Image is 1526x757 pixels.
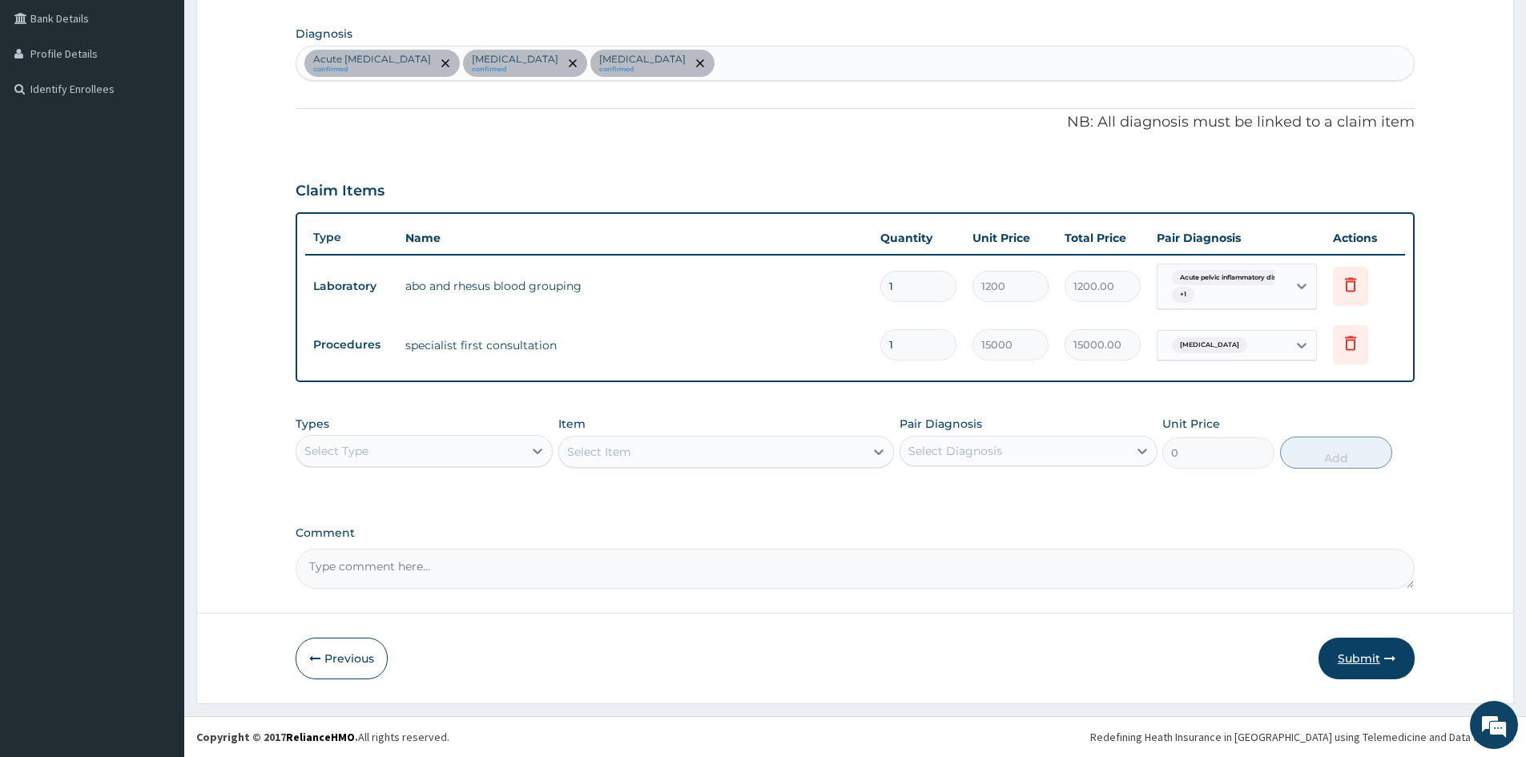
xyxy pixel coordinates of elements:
[296,183,385,200] h3: Claim Items
[313,53,431,66] p: Acute [MEDICAL_DATA]
[184,716,1526,757] footer: All rights reserved.
[964,222,1057,254] th: Unit Price
[1172,270,1293,286] span: Acute pelvic inflammatory dise...
[313,66,431,74] small: confirmed
[296,526,1415,540] label: Comment
[558,416,586,432] label: Item
[286,730,355,744] a: RelianceHMO
[1057,222,1149,254] th: Total Price
[296,417,329,431] label: Types
[397,270,872,302] td: abo and rhesus blood grouping
[1149,222,1325,254] th: Pair Diagnosis
[8,437,305,493] textarea: Type your message and hit 'Enter'
[1162,416,1220,432] label: Unit Price
[83,90,269,111] div: Chat with us now
[397,329,872,361] td: specialist first consultation
[1280,437,1392,469] button: Add
[438,56,453,70] span: remove selection option
[296,26,352,42] label: Diagnosis
[1172,337,1247,353] span: [MEDICAL_DATA]
[30,80,65,120] img: d_794563401_company_1708531726252_794563401
[397,222,872,254] th: Name
[693,56,707,70] span: remove selection option
[196,730,358,744] strong: Copyright © 2017 .
[566,56,580,70] span: remove selection option
[305,272,397,301] td: Laboratory
[305,223,397,252] th: Type
[304,443,368,459] div: Select Type
[1090,729,1514,745] div: Redefining Heath Insurance in [GEOGRAPHIC_DATA] using Telemedicine and Data Science!
[263,8,301,46] div: Minimize live chat window
[93,202,221,364] span: We're online!
[296,112,1415,133] p: NB: All diagnosis must be linked to a claim item
[1319,638,1415,679] button: Submit
[1325,222,1405,254] th: Actions
[872,222,964,254] th: Quantity
[599,66,686,74] small: confirmed
[1172,287,1194,303] span: + 1
[908,443,1002,459] div: Select Diagnosis
[472,53,558,66] p: [MEDICAL_DATA]
[472,66,558,74] small: confirmed
[305,330,397,360] td: Procedures
[900,416,982,432] label: Pair Diagnosis
[599,53,686,66] p: [MEDICAL_DATA]
[296,638,388,679] button: Previous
